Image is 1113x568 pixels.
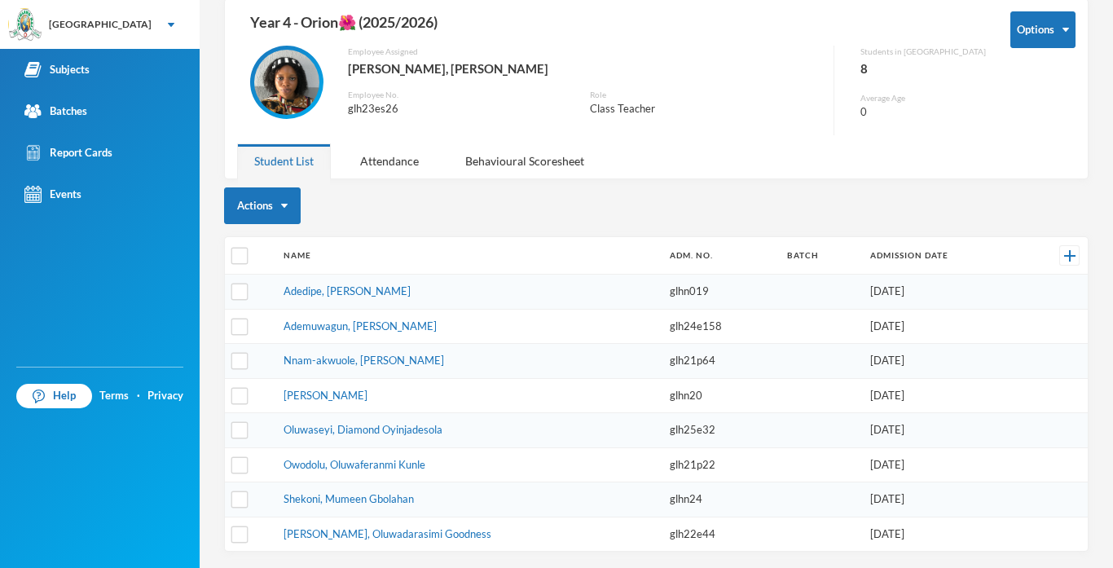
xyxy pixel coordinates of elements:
[862,309,1025,344] td: [DATE]
[1064,250,1076,262] img: +
[24,61,90,78] div: Subjects
[284,319,437,332] a: Ademuwagun, [PERSON_NAME]
[284,354,444,367] a: Nnam-akwuole, [PERSON_NAME]
[284,527,491,540] a: [PERSON_NAME], Oluwadarasimi Goodness
[860,58,986,79] div: 8
[284,284,411,297] a: Adedipe, [PERSON_NAME]
[147,388,183,404] a: Privacy
[137,388,140,404] div: ·
[662,517,780,551] td: glh22e44
[662,482,780,517] td: glhn24
[275,237,662,275] th: Name
[24,144,112,161] div: Report Cards
[284,458,425,471] a: Owodolu, Oluwaferanmi Kunle
[662,275,780,310] td: glhn019
[343,143,436,178] div: Attendance
[348,58,821,79] div: [PERSON_NAME], [PERSON_NAME]
[860,46,986,58] div: Students in [GEOGRAPHIC_DATA]
[284,423,442,436] a: Oluwaseyi, Diamond Oyinjadesola
[862,482,1025,517] td: [DATE]
[862,517,1025,551] td: [DATE]
[237,143,331,178] div: Student List
[284,389,367,402] a: [PERSON_NAME]
[348,101,565,117] div: glh23es26
[348,89,565,101] div: Employee No.
[862,275,1025,310] td: [DATE]
[862,378,1025,413] td: [DATE]
[662,378,780,413] td: glhn20
[348,46,821,58] div: Employee Assigned
[448,143,601,178] div: Behavioural Scoresheet
[860,104,986,121] div: 0
[590,89,822,101] div: Role
[237,11,986,46] div: Year 4 - Orion🌺 (2025/2026)
[284,492,414,505] a: Shekoni, Mumeen Gbolahan
[9,9,42,42] img: logo
[662,447,780,482] td: glh21p22
[779,237,862,275] th: Batch
[99,388,129,404] a: Terms
[862,237,1025,275] th: Admission Date
[590,101,822,117] div: Class Teacher
[16,384,92,408] a: Help
[862,413,1025,448] td: [DATE]
[224,187,301,224] button: Actions
[662,309,780,344] td: glh24e158
[662,413,780,448] td: glh25e32
[662,237,780,275] th: Adm. No.
[49,17,152,32] div: [GEOGRAPHIC_DATA]
[862,447,1025,482] td: [DATE]
[1010,11,1076,48] button: Options
[662,344,780,379] td: glh21p64
[862,344,1025,379] td: [DATE]
[24,103,87,120] div: Batches
[254,50,319,115] img: EMPLOYEE
[860,92,986,104] div: Average Age
[24,186,81,203] div: Events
